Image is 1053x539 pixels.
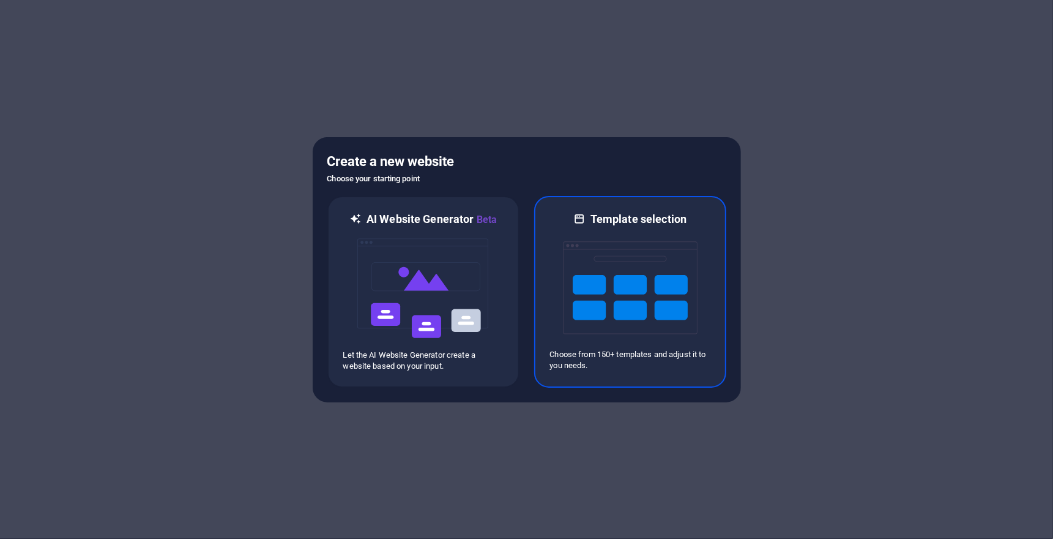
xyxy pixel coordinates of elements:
[367,212,497,227] h6: AI Website Generator
[550,349,710,371] p: Choose from 150+ templates and adjust it to you needs.
[327,171,726,186] h6: Choose your starting point
[474,214,497,225] span: Beta
[327,196,519,388] div: AI Website GeneratorBetaaiLet the AI Website Generator create a website based on your input.
[327,152,726,171] h5: Create a new website
[590,212,686,227] h6: Template selection
[343,350,504,372] p: Let the AI Website Generator create a website based on your input.
[356,227,491,350] img: ai
[534,196,726,388] div: Template selectionChoose from 150+ templates and adjust it to you needs.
